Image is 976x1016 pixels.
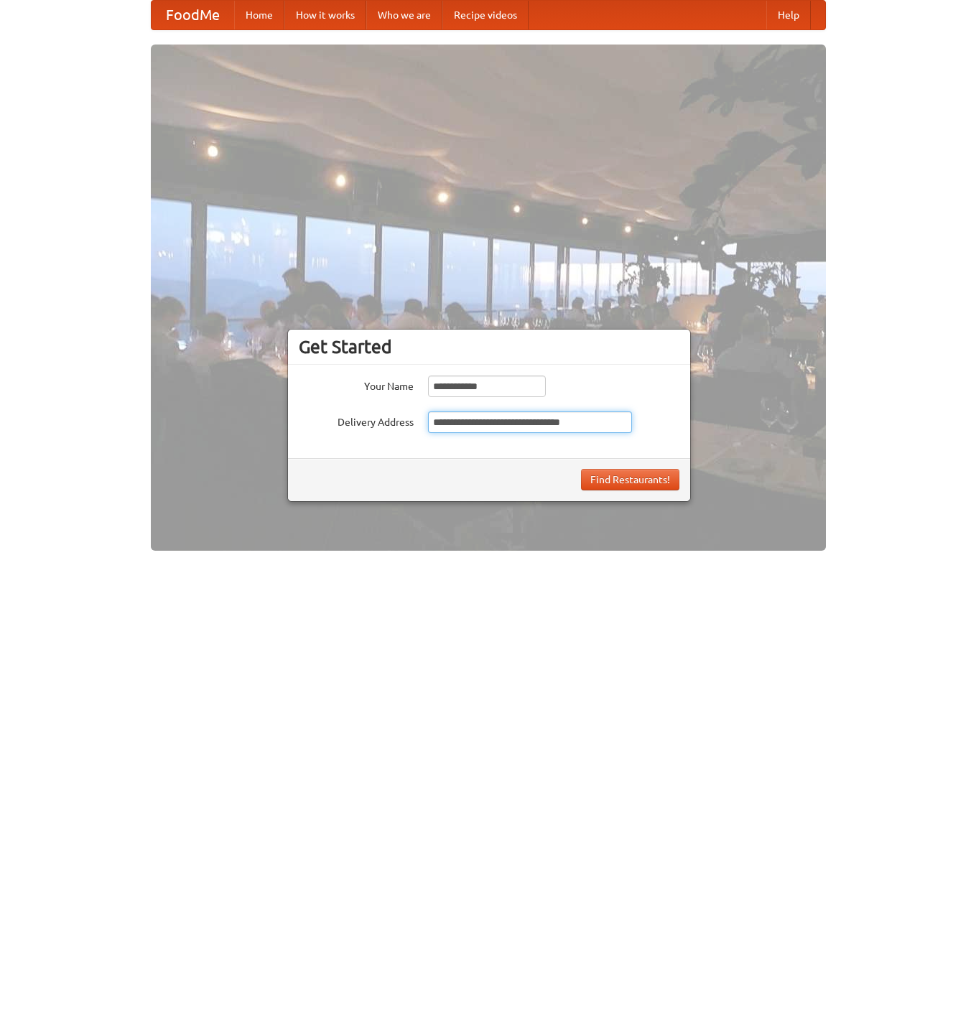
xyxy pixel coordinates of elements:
a: Recipe videos [442,1,529,29]
a: Home [234,1,284,29]
label: Your Name [299,376,414,393]
a: FoodMe [152,1,234,29]
a: Who we are [366,1,442,29]
button: Find Restaurants! [581,469,679,490]
a: How it works [284,1,366,29]
label: Delivery Address [299,411,414,429]
a: Help [766,1,811,29]
h3: Get Started [299,336,679,358]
